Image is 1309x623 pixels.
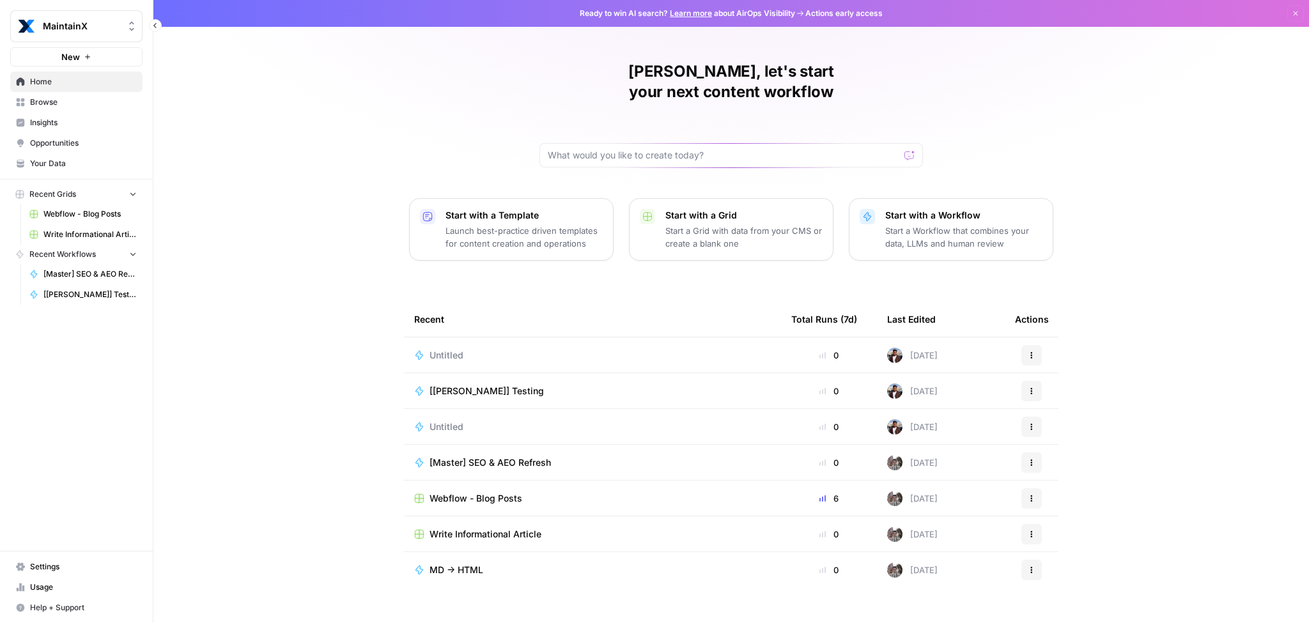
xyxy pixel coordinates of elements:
[43,229,137,240] span: Write Informational Article
[430,564,483,576] span: MD -> HTML
[430,420,463,433] span: Untitled
[445,224,603,250] p: Launch best-practice driven templates for content creation and operations
[43,268,137,280] span: [Master] SEO & AEO Refresh
[24,224,143,245] a: Write Informational Article
[445,209,603,222] p: Start with a Template
[30,158,137,169] span: Your Data
[430,349,463,362] span: Untitled
[414,420,771,433] a: Untitled
[887,527,938,542] div: [DATE]
[791,302,857,337] div: Total Runs (7d)
[887,419,938,435] div: [DATE]
[887,383,938,399] div: [DATE]
[887,455,938,470] div: [DATE]
[430,456,551,469] span: [Master] SEO & AEO Refresh
[43,20,120,33] span: MaintainX
[539,61,923,102] h1: [PERSON_NAME], let's start your next content workflow
[24,264,143,284] a: [Master] SEO & AEO Refresh
[10,245,143,264] button: Recent Workflows
[414,528,771,541] a: Write Informational Article
[414,349,771,362] a: Untitled
[24,204,143,224] a: Webflow - Blog Posts
[10,47,143,66] button: New
[10,577,143,597] a: Usage
[548,149,899,162] input: What would you like to create today?
[43,289,137,300] span: [[PERSON_NAME]] Testing
[887,348,938,363] div: [DATE]
[791,528,867,541] div: 0
[10,92,143,112] a: Browse
[791,349,867,362] div: 0
[665,224,823,250] p: Start a Grid with data from your CMS or create a blank one
[430,528,541,541] span: Write Informational Article
[24,284,143,305] a: [[PERSON_NAME]] Testing
[29,249,96,260] span: Recent Workflows
[30,581,137,593] span: Usage
[414,492,771,505] a: Webflow - Blog Posts
[430,385,544,397] span: [[PERSON_NAME]] Testing
[887,455,902,470] img: a2mlt6f1nb2jhzcjxsuraj5rj4vi
[30,76,137,88] span: Home
[791,564,867,576] div: 0
[414,564,771,576] a: MD -> HTML
[580,8,795,19] span: Ready to win AI search? about AirOps Visibility
[887,491,902,506] img: a2mlt6f1nb2jhzcjxsuraj5rj4vi
[30,137,137,149] span: Opportunities
[665,209,823,222] p: Start with a Grid
[409,198,614,261] button: Start with a TemplateLaunch best-practice driven templates for content creation and operations
[414,456,771,469] a: [Master] SEO & AEO Refresh
[15,15,38,38] img: MaintainX Logo
[791,456,867,469] div: 0
[10,153,143,174] a: Your Data
[887,527,902,542] img: a2mlt6f1nb2jhzcjxsuraj5rj4vi
[10,133,143,153] a: Opportunities
[849,198,1053,261] button: Start with a WorkflowStart a Workflow that combines your data, LLMs and human review
[30,117,137,128] span: Insights
[885,209,1042,222] p: Start with a Workflow
[887,562,938,578] div: [DATE]
[430,492,522,505] span: Webflow - Blog Posts
[10,72,143,92] a: Home
[10,185,143,204] button: Recent Grids
[791,492,867,505] div: 6
[10,112,143,133] a: Insights
[791,385,867,397] div: 0
[10,10,143,42] button: Workspace: MaintainX
[885,224,1042,250] p: Start a Workflow that combines your data, LLMs and human review
[670,8,712,18] a: Learn more
[30,561,137,573] span: Settings
[10,597,143,618] button: Help + Support
[629,198,833,261] button: Start with a GridStart a Grid with data from your CMS or create a blank one
[414,385,771,397] a: [[PERSON_NAME]] Testing
[887,302,936,337] div: Last Edited
[30,602,137,613] span: Help + Support
[30,96,137,108] span: Browse
[887,562,902,578] img: a2mlt6f1nb2jhzcjxsuraj5rj4vi
[791,420,867,433] div: 0
[414,302,771,337] div: Recent
[887,348,902,363] img: y0ujtr705cu3bifwqezhalcpnxiv
[887,491,938,506] div: [DATE]
[29,188,76,200] span: Recent Grids
[1015,302,1049,337] div: Actions
[887,419,902,435] img: y0ujtr705cu3bifwqezhalcpnxiv
[61,50,80,63] span: New
[10,557,143,577] a: Settings
[805,8,883,19] span: Actions early access
[887,383,902,399] img: y0ujtr705cu3bifwqezhalcpnxiv
[43,208,137,220] span: Webflow - Blog Posts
